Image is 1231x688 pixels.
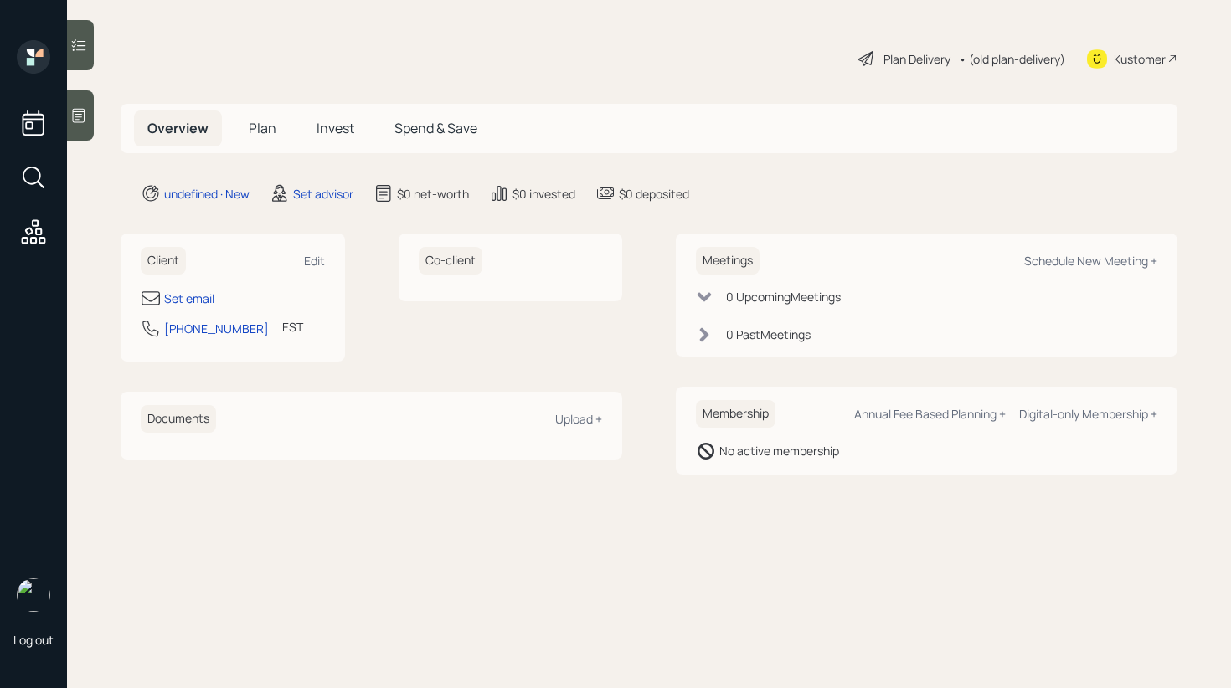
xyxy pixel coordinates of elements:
div: EST [282,318,303,336]
img: retirable_logo.png [17,578,50,612]
div: Schedule New Meeting + [1024,253,1157,269]
div: undefined · New [164,185,250,203]
div: Log out [13,632,54,648]
div: Upload + [555,411,602,427]
span: Overview [147,119,209,137]
div: Digital-only Membership + [1019,406,1157,422]
h6: Documents [141,405,216,433]
div: Annual Fee Based Planning + [854,406,1006,422]
div: 0 Upcoming Meeting s [726,288,841,305]
div: $0 deposited [619,185,689,203]
h6: Co-client [419,247,482,275]
h6: Meetings [696,247,760,275]
div: $0 net-worth [397,185,469,203]
h6: Client [141,247,186,275]
div: • (old plan-delivery) [959,50,1065,68]
div: Edit [304,253,325,269]
div: No active membership [719,442,839,460]
div: 0 Past Meeting s [726,326,811,343]
div: Kustomer [1114,50,1166,68]
span: Spend & Save [394,119,477,137]
div: Set advisor [293,185,353,203]
span: Invest [317,119,354,137]
span: Plan [249,119,276,137]
div: [PHONE_NUMBER] [164,320,269,337]
div: $0 invested [512,185,575,203]
div: Plan Delivery [883,50,950,68]
h6: Membership [696,400,775,428]
div: Set email [164,290,214,307]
